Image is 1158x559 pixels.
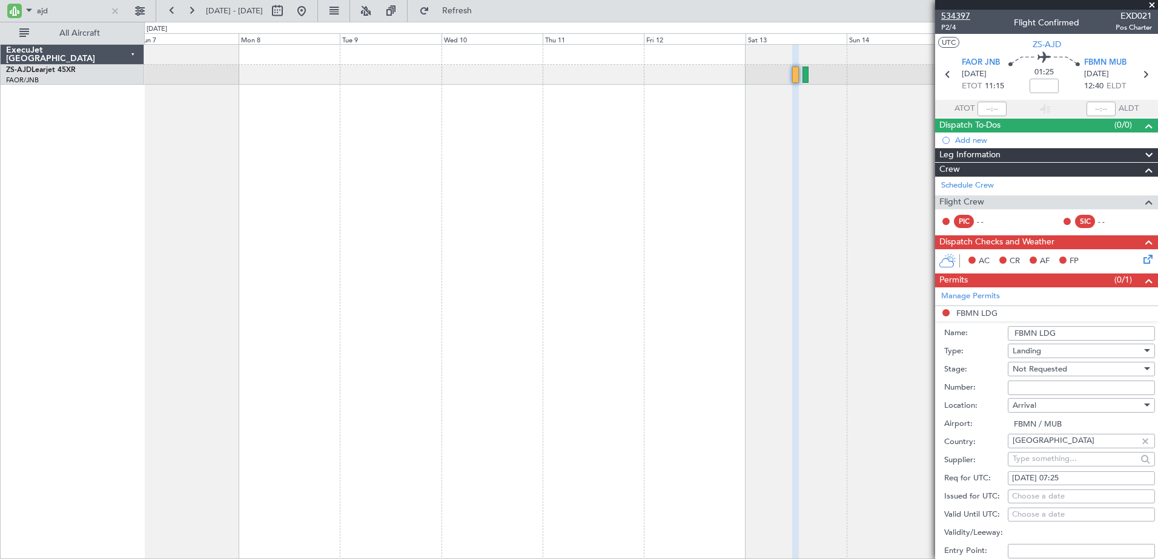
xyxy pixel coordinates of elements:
[977,216,1004,227] div: - -
[944,509,1008,521] label: Valid Until UTC:
[939,195,984,209] span: Flight Crew
[1013,400,1036,411] span: Arrival
[1040,255,1050,267] span: AF
[978,102,1007,116] input: --:--
[239,33,340,44] div: Mon 8
[442,33,543,44] div: Wed 10
[944,491,1008,503] label: Issued for UTC:
[644,33,745,44] div: Fri 12
[340,33,441,44] div: Tue 9
[1084,80,1103,93] span: 12:40
[941,10,970,22] span: 534397
[944,527,1008,539] label: Validity/Leeway:
[955,103,974,115] span: ATOT
[6,76,39,85] a: FAOR/JNB
[944,400,1008,412] label: Location:
[1012,491,1151,503] div: Choose a date
[1098,216,1125,227] div: - -
[206,5,263,16] span: [DATE] - [DATE]
[1084,68,1109,80] span: [DATE]
[1013,345,1041,356] span: Landing
[944,454,1008,466] label: Supplier:
[6,67,31,74] span: ZS-AJD
[31,29,128,38] span: All Aircraft
[1107,80,1126,93] span: ELDT
[1114,273,1132,286] span: (0/1)
[1012,472,1151,485] div: [DATE] 07:25
[1070,255,1079,267] span: FP
[944,327,1008,339] label: Name:
[962,80,982,93] span: ETOT
[1010,255,1020,267] span: CR
[962,57,1000,69] span: FAOR JNB
[746,33,847,44] div: Sat 13
[944,364,1008,376] label: Stage:
[1114,119,1132,131] span: (0/0)
[939,273,968,287] span: Permits
[944,382,1008,394] label: Number:
[944,418,1008,430] label: Airport:
[1013,431,1137,449] input: Type something...
[847,33,948,44] div: Sun 14
[1033,38,1061,51] span: ZS-AJD
[1012,509,1151,521] div: Choose a date
[1013,364,1067,374] span: Not Requested
[939,148,1001,162] span: Leg Information
[1075,215,1095,228] div: SIC
[962,68,987,80] span: [DATE]
[6,67,76,74] a: ZS-AJDLearjet 45XR
[954,215,974,228] div: PIC
[955,135,1152,145] div: Add new
[944,436,1008,448] label: Country:
[432,7,483,15] span: Refresh
[543,33,644,44] div: Thu 11
[939,163,960,177] span: Crew
[939,119,1001,132] span: Dispatch To-Dos
[1013,449,1137,468] input: Type something...
[137,33,239,44] div: Sun 7
[941,290,1000,302] a: Manage Permits
[1116,22,1152,33] span: Pos Charter
[414,1,486,21] button: Refresh
[944,345,1008,358] label: Type:
[1119,103,1139,115] span: ALDT
[1014,16,1079,29] div: Flight Confirmed
[944,545,1008,557] label: Entry Point:
[1084,57,1127,69] span: FBMN MUB
[147,24,167,34] div: [DATE]
[939,235,1054,249] span: Dispatch Checks and Weather
[944,472,1008,485] label: Req for UTC:
[1116,10,1152,22] span: EXD021
[1034,67,1054,79] span: 01:25
[985,80,1004,93] span: 11:15
[941,180,994,192] a: Schedule Crew
[979,255,990,267] span: AC
[37,2,107,20] input: A/C (Reg. or Type)
[13,24,131,43] button: All Aircraft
